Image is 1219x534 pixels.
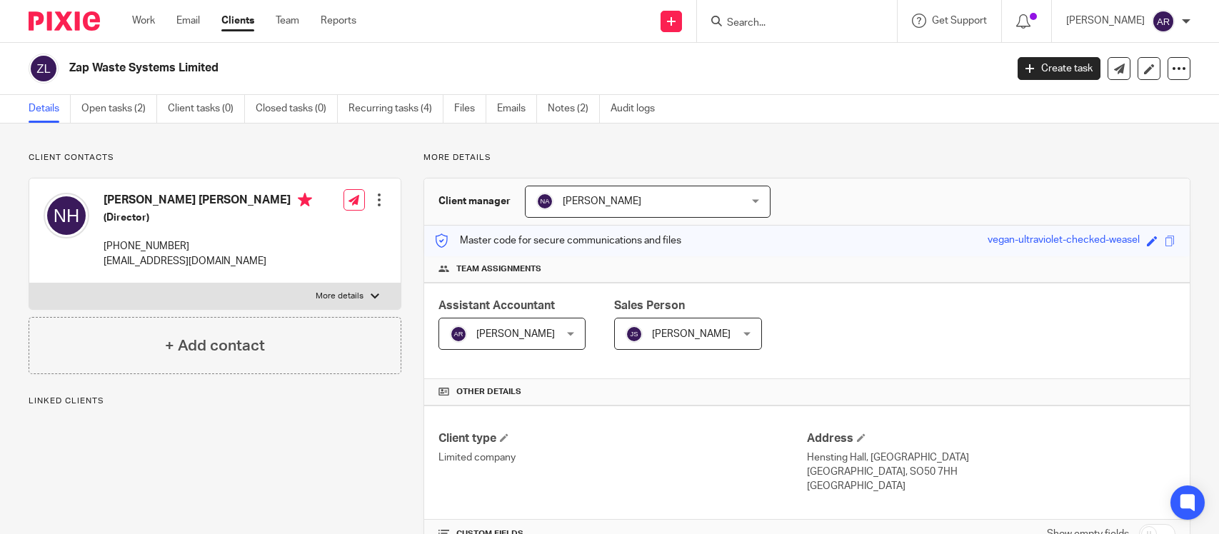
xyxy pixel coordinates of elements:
[988,233,1140,249] div: vegan-ultraviolet-checked-weasel
[652,329,731,339] span: [PERSON_NAME]
[256,95,338,123] a: Closed tasks (0)
[104,193,312,211] h4: [PERSON_NAME] [PERSON_NAME]
[611,95,666,123] a: Audit logs
[548,95,600,123] a: Notes (2)
[438,450,807,465] p: Limited company
[29,396,401,407] p: Linked clients
[726,17,854,30] input: Search
[298,193,312,207] i: Primary
[81,95,157,123] a: Open tasks (2)
[438,431,807,446] h4: Client type
[807,431,1175,446] h4: Address
[438,194,511,208] h3: Client manager
[29,54,59,84] img: svg%3E
[44,193,89,238] img: svg%3E
[132,14,155,28] a: Work
[69,61,811,76] h2: Zap Waste Systems Limited
[807,450,1175,465] p: Hensting Hall, [GEOGRAPHIC_DATA]
[476,329,555,339] span: [PERSON_NAME]
[29,152,401,163] p: Client contacts
[1066,14,1145,28] p: [PERSON_NAME]
[165,335,265,357] h4: + Add contact
[456,263,541,275] span: Team assignments
[316,291,363,302] p: More details
[168,95,245,123] a: Client tasks (0)
[104,239,312,253] p: [PHONE_NUMBER]
[29,11,100,31] img: Pixie
[276,14,299,28] a: Team
[454,95,486,123] a: Files
[536,193,553,210] img: svg%3E
[450,326,467,343] img: svg%3E
[221,14,254,28] a: Clients
[626,326,643,343] img: svg%3E
[563,196,641,206] span: [PERSON_NAME]
[348,95,443,123] a: Recurring tasks (4)
[807,465,1175,479] p: [GEOGRAPHIC_DATA], SO50 7HH
[1152,10,1175,33] img: svg%3E
[321,14,356,28] a: Reports
[176,14,200,28] a: Email
[497,95,537,123] a: Emails
[614,300,685,311] span: Sales Person
[29,95,71,123] a: Details
[104,211,312,225] h5: (Director)
[438,300,555,311] span: Assistant Accountant
[932,16,987,26] span: Get Support
[423,152,1190,163] p: More details
[1018,57,1100,80] a: Create task
[456,386,521,398] span: Other details
[104,254,312,268] p: [EMAIL_ADDRESS][DOMAIN_NAME]
[435,233,681,248] p: Master code for secure communications and files
[807,479,1175,493] p: [GEOGRAPHIC_DATA]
